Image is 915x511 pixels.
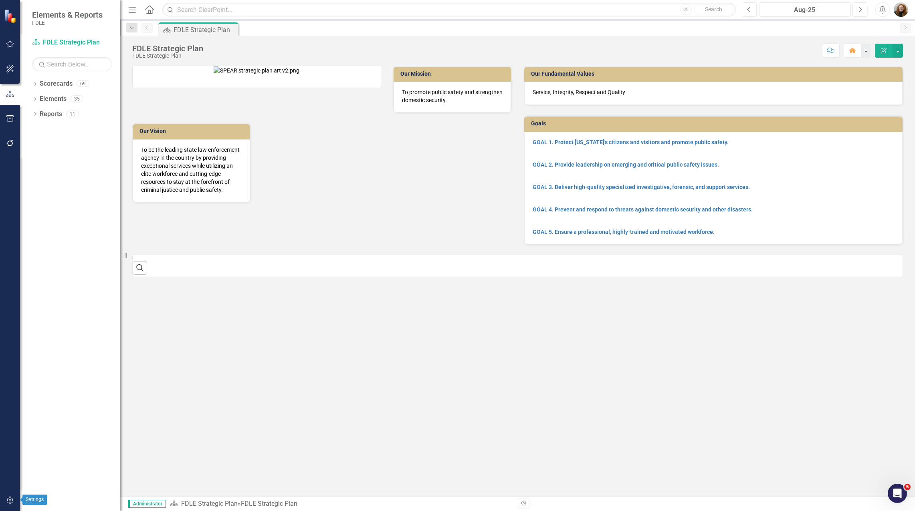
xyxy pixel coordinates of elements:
a: GOAL 4. Prevent and respond to threats against domestic security and other disasters. [533,206,753,213]
h3: Our Fundamental Values [531,71,899,77]
span: Search [705,6,722,12]
p: To promote public safety and strengthen domestic security. [402,88,503,104]
a: Elements [40,95,67,104]
a: FDLE Strategic Plan [181,500,238,507]
div: 11 [66,111,79,117]
div: FDLE Strategic Plan [241,500,297,507]
input: Search Below... [32,57,112,71]
div: Settings [22,495,47,505]
img: ClearPoint Strategy [4,9,18,23]
div: » [170,499,512,509]
iframe: Intercom live chat [888,484,907,503]
div: FDLE Strategic Plan [132,44,203,53]
button: Aug-25 [759,2,850,17]
a: GOAL 1. Protect [US_STATE]'s citizens and visitors and promote public safety. [533,139,729,145]
div: 69 [77,80,89,87]
a: GOAL 2. Provide leadership on emerging and critical public safety issues. [533,161,719,168]
button: Search [694,4,734,15]
span: Elements & Reports [32,10,103,20]
a: FDLE Strategic Plan [32,38,112,47]
span: 5 [904,484,911,490]
img: Jennifer Siddoway [894,2,908,17]
a: GOAL 5. Ensure a professional, highly-trained and motivated workforce. [533,229,715,235]
p: Service, Integrity, Respect and Quality [533,88,895,96]
small: FDLE [32,20,103,26]
h3: Our Vision [139,128,246,134]
p: To be the leading state law enforcement agency in the country by providing exceptional services w... [141,146,242,194]
h3: Our Mission [400,71,507,77]
div: FDLE Strategic Plan [174,25,236,35]
div: 35 [71,96,83,103]
div: Aug-25 [762,5,848,15]
input: Search ClearPoint... [162,3,736,17]
span: Administrator [128,500,166,508]
a: GOAL 3. Deliver high-quality specialized investigative, forensic, and support services. [533,184,750,190]
a: Reports [40,110,62,119]
a: Scorecards [40,79,73,89]
div: FDLE Strategic Plan [132,53,203,59]
h3: Goals [531,121,899,127]
img: SPEAR strategic plan art v2.png [214,66,299,74]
